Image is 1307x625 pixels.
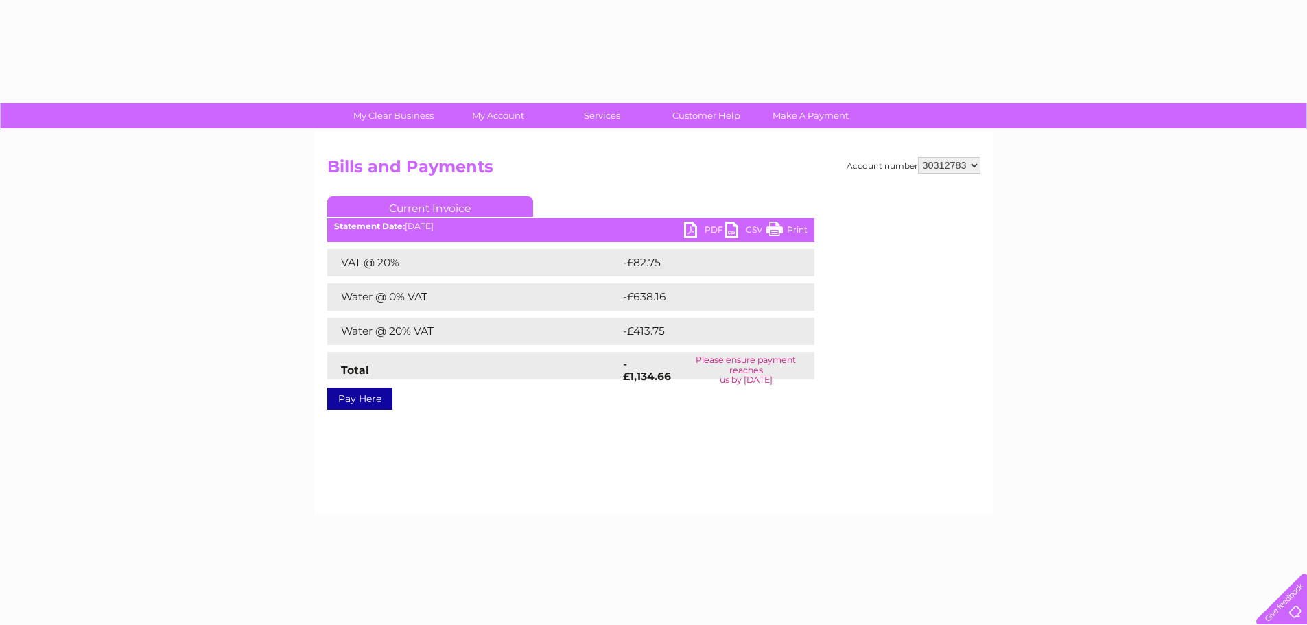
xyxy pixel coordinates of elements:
a: My Account [441,103,554,128]
td: Please ensure payment reaches us by [DATE] [678,352,814,388]
td: -£638.16 [620,283,791,311]
td: VAT @ 20% [327,249,620,276]
h2: Bills and Payments [327,157,980,183]
b: Statement Date: [334,221,405,231]
div: Account number [847,157,980,174]
a: My Clear Business [337,103,450,128]
a: Services [545,103,659,128]
td: -£413.75 [620,318,790,345]
a: Make A Payment [754,103,867,128]
strong: Total [341,364,369,377]
div: [DATE] [327,222,814,231]
a: CSV [725,222,766,241]
a: Customer Help [650,103,763,128]
a: Pay Here [327,388,392,410]
strong: -£1,134.66 [623,357,671,383]
a: Current Invoice [327,196,533,217]
td: Water @ 20% VAT [327,318,620,345]
a: Print [766,222,808,241]
a: PDF [684,222,725,241]
td: Water @ 0% VAT [327,283,620,311]
td: -£82.75 [620,249,788,276]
